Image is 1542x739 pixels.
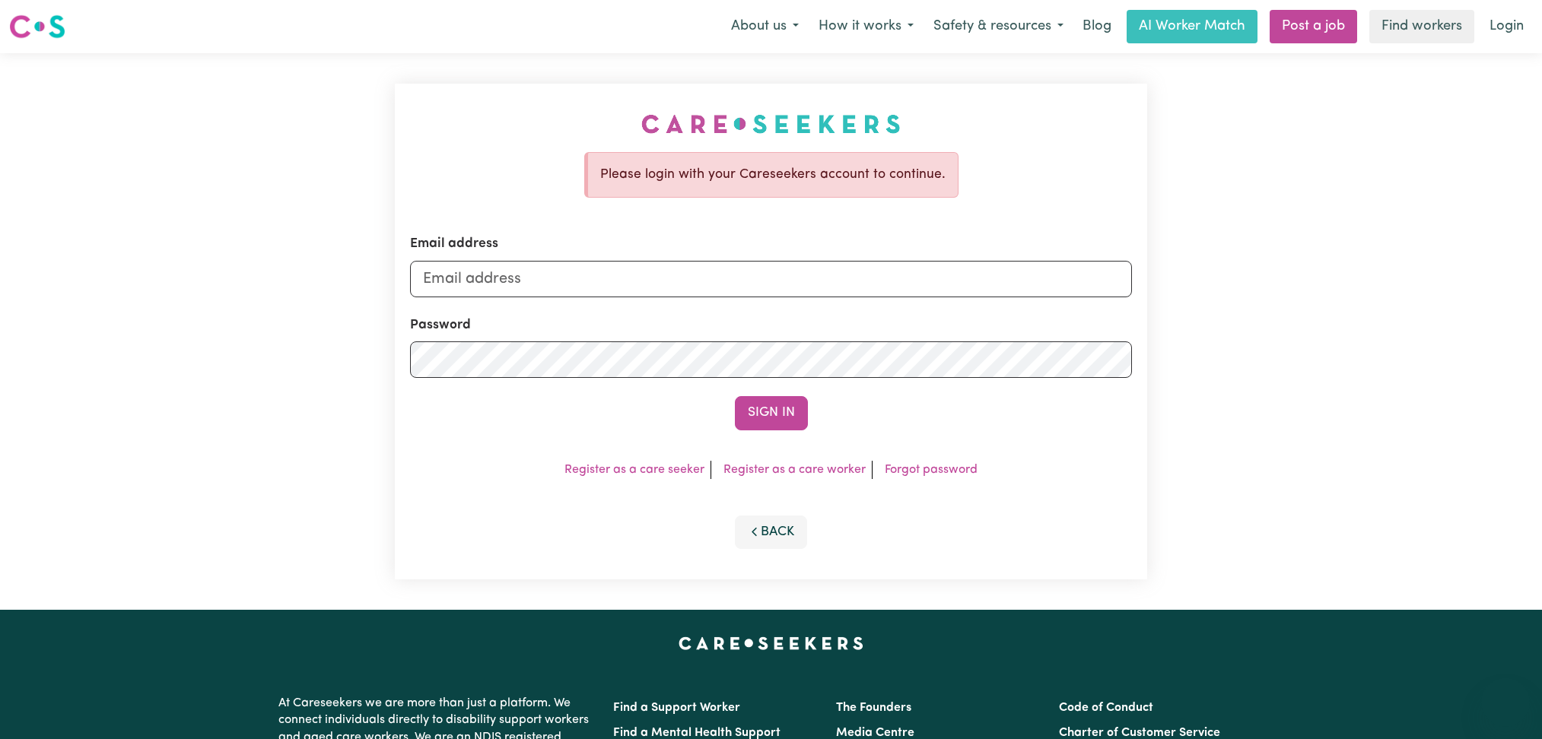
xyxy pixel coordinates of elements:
[1127,10,1257,43] a: AI Worker Match
[721,11,809,43] button: About us
[924,11,1073,43] button: Safety & resources
[1480,10,1533,43] a: Login
[564,464,704,476] a: Register as a care seeker
[410,316,471,335] label: Password
[723,464,866,476] a: Register as a care worker
[809,11,924,43] button: How it works
[836,702,911,714] a: The Founders
[1481,678,1530,727] iframe: Button to launch messaging window
[735,515,808,549] button: Back
[735,396,808,430] button: Sign In
[9,13,65,40] img: Careseekers logo
[410,234,498,254] label: Email address
[613,702,740,714] a: Find a Support Worker
[1059,702,1153,714] a: Code of Conduct
[9,9,65,44] a: Careseekers logo
[410,261,1133,297] input: Email address
[1059,727,1220,739] a: Charter of Customer Service
[1369,10,1474,43] a: Find workers
[1270,10,1357,43] a: Post a job
[1073,10,1121,43] a: Blog
[885,464,978,476] a: Forgot password
[836,727,914,739] a: Media Centre
[600,165,946,185] p: Please login with your Careseekers account to continue.
[679,637,863,649] a: Careseekers home page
